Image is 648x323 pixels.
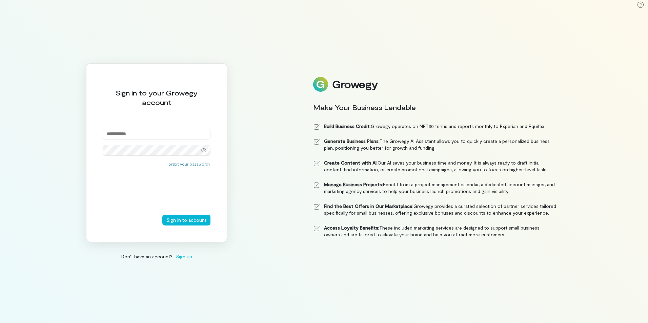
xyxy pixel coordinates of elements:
[313,138,556,151] li: The Growegy AI Assistant allows you to quickly create a personalized business plan, positioning y...
[332,79,378,90] div: Growegy
[162,215,210,225] button: Sign in to account
[176,253,192,260] span: Sign up
[86,253,227,260] div: Don’t have an account?
[313,224,556,238] li: These included marketing services are designed to support small business owners and are tailored ...
[166,161,210,167] button: Forgot your password?
[103,88,210,107] div: Sign in to your Growegy account
[313,181,556,195] li: Benefit from a project management calendar, a dedicated account manager, and marketing agency ser...
[313,123,556,130] li: Growegy operates on NET30 terms and reports monthly to Experian and Equifax.
[313,103,556,112] div: Make Your Business Lendable
[324,160,378,166] strong: Create Content with AI:
[324,138,380,144] strong: Generate Business Plans:
[324,225,379,231] strong: Access Loyalty Benefits:
[313,159,556,173] li: Our AI saves your business time and money. It is always ready to draft initial content, find info...
[313,203,556,216] li: Growegy provides a curated selection of partner services tailored specifically for small business...
[324,123,371,129] strong: Build Business Credit:
[324,181,383,187] strong: Manage Business Projects:
[313,77,328,92] img: Logo
[324,203,413,209] strong: Find the Best Offers in Our Marketplace:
